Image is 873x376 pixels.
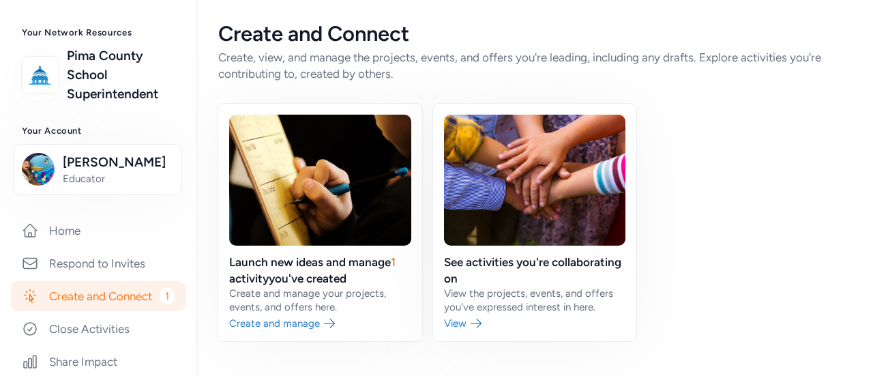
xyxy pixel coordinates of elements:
a: Home [11,216,186,246]
h3: Your Network Resources [22,27,175,38]
a: Pima County School Superintendent [67,46,175,104]
button: [PERSON_NAME]Educator [13,144,182,194]
div: Create, view, and manage the projects, events, and offers you're leading, including any drafts. E... [218,49,851,82]
a: Create and Connect1 [11,281,186,311]
div: Create and Connect [218,22,851,46]
h3: Your Account [22,126,175,136]
span: 1 [160,288,175,304]
span: Educator [63,172,173,186]
a: Close Activities [11,314,186,344]
span: [PERSON_NAME] [63,153,173,172]
img: logo [25,60,55,90]
a: Respond to Invites [11,248,186,278]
